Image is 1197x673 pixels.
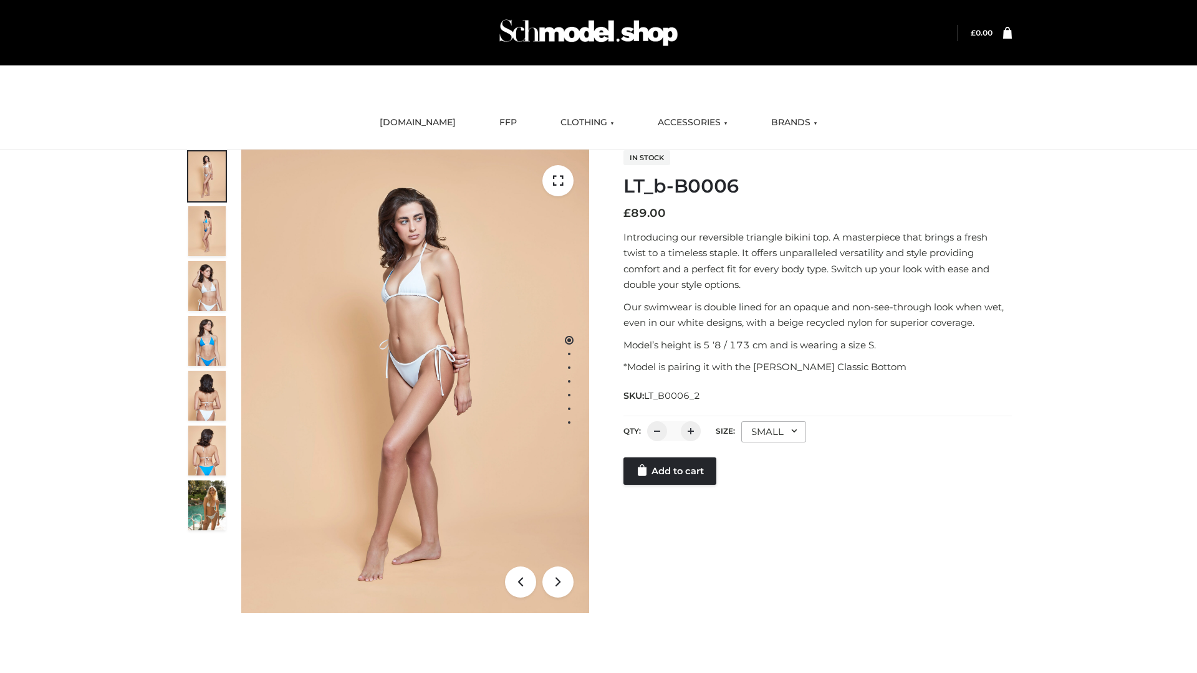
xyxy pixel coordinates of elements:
[762,109,827,136] a: BRANDS
[623,175,1012,198] h1: LT_b-B0006
[623,299,1012,331] p: Our swimwear is double lined for an opaque and non-see-through look when wet, even in our white d...
[623,388,701,403] span: SKU:
[971,28,993,37] bdi: 0.00
[623,229,1012,293] p: Introducing our reversible triangle bikini top. A masterpiece that brings a fresh twist to a time...
[623,359,1012,375] p: *Model is pairing it with the [PERSON_NAME] Classic Bottom
[188,206,226,256] img: ArielClassicBikiniTop_CloudNine_AzureSky_OW114ECO_2-scaled.jpg
[971,28,976,37] span: £
[551,109,623,136] a: CLOTHING
[623,206,631,220] span: £
[490,109,526,136] a: FFP
[188,261,226,311] img: ArielClassicBikiniTop_CloudNine_AzureSky_OW114ECO_3-scaled.jpg
[188,371,226,421] img: ArielClassicBikiniTop_CloudNine_AzureSky_OW114ECO_7-scaled.jpg
[623,426,641,436] label: QTY:
[188,480,226,530] img: Arieltop_CloudNine_AzureSky2.jpg
[370,109,465,136] a: [DOMAIN_NAME]
[648,109,737,136] a: ACCESSORIES
[623,457,716,485] a: Add to cart
[741,421,806,442] div: SMALL
[188,151,226,201] img: ArielClassicBikiniTop_CloudNine_AzureSky_OW114ECO_1-scaled.jpg
[188,316,226,366] img: ArielClassicBikiniTop_CloudNine_AzureSky_OW114ECO_4-scaled.jpg
[495,8,682,57] img: Schmodel Admin 964
[623,150,670,165] span: In stock
[971,28,993,37] a: £0.00
[644,390,700,401] span: LT_B0006_2
[188,426,226,475] img: ArielClassicBikiniTop_CloudNine_AzureSky_OW114ECO_8-scaled.jpg
[716,426,735,436] label: Size:
[241,150,589,613] img: LT_b-B0006
[623,206,666,220] bdi: 89.00
[623,337,1012,353] p: Model’s height is 5 ‘8 / 173 cm and is wearing a size S.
